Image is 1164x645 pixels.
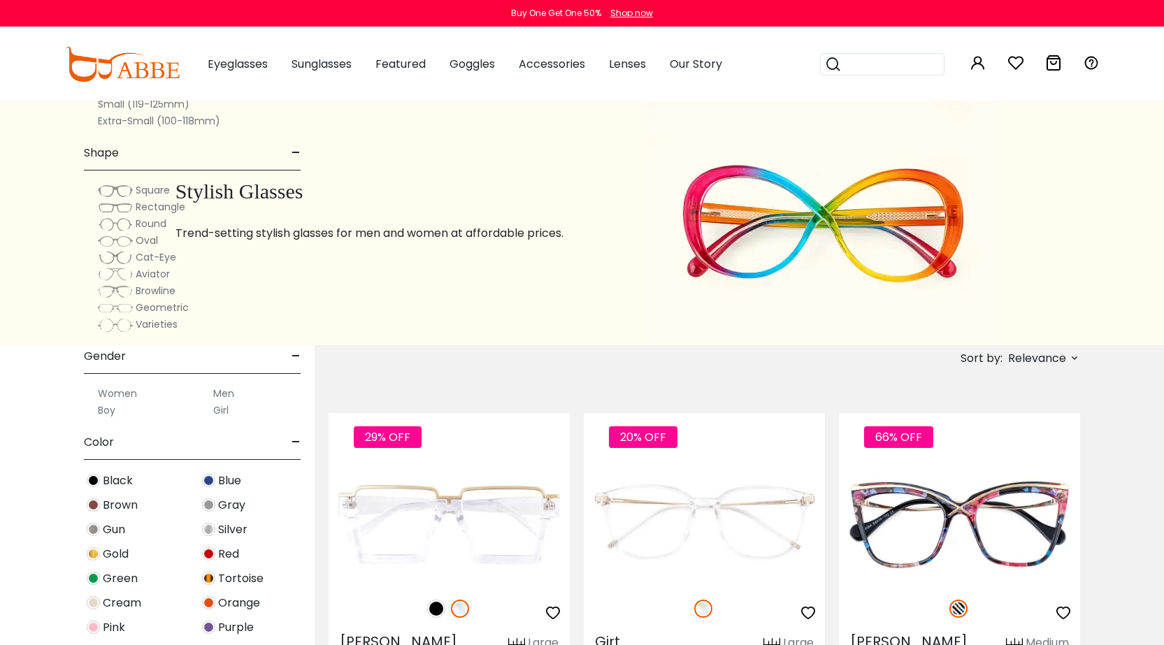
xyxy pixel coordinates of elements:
[1008,346,1066,371] span: Relevance
[87,572,100,585] img: Green
[202,621,215,634] img: Purple
[98,251,133,265] img: Cat-Eye.png
[213,385,234,402] label: Men
[450,56,495,72] span: Goggles
[202,572,215,585] img: Tortoise
[136,183,170,197] span: Square
[202,523,215,536] img: Silver
[609,426,677,448] span: 20% OFF
[87,621,100,634] img: Pink
[87,498,100,512] img: Brown
[87,596,100,609] img: Cream
[218,619,254,636] span: Purple
[98,385,137,402] label: Women
[202,596,215,609] img: Orange
[98,184,133,198] img: Square.png
[98,301,133,315] img: Geometric.png
[292,56,352,72] span: Sunglasses
[519,56,585,72] span: Accessories
[218,521,247,538] span: Silver
[329,463,570,584] img: Fclear Umbel - Plastic ,Universal Bridge Fit
[213,402,229,419] label: Girl
[103,546,129,563] span: Gold
[610,7,653,20] div: Shop now
[136,267,170,281] span: Aviator
[511,7,601,20] div: Buy One Get One 50%
[136,200,185,214] span: Rectangle
[136,233,158,247] span: Oval
[218,472,241,489] span: Blue
[354,426,422,448] span: 29% OFF
[84,340,126,373] span: Gender
[136,300,189,314] span: Geometric
[98,217,133,231] img: Round.png
[136,250,176,264] span: Cat-Eye
[175,225,610,242] p: Trend-setting stylish glasses for men and women at affordable prices.
[98,268,133,282] img: Aviator.png
[694,600,712,618] img: Clear
[839,463,1080,584] img: Pattern Mead - Acetate,Metal ,Universal Bridge Fit
[961,350,1003,366] span: Sort by:
[208,56,268,72] span: Eyeglasses
[949,600,968,618] img: Pattern
[175,179,610,204] h1: Stylish Glasses
[103,570,138,587] span: Green
[87,474,100,487] img: Black
[218,546,239,563] span: Red
[98,402,115,419] label: Boy
[103,619,125,636] span: Pink
[87,547,100,560] img: Gold
[609,56,646,72] span: Lenses
[103,497,138,514] span: Brown
[292,136,301,170] span: -
[584,463,825,584] img: Fclear Girt - TR ,Universal Bridge Fit
[218,595,260,611] span: Orange
[864,426,933,448] span: 66% OFF
[375,56,426,72] span: Featured
[202,547,215,560] img: Red
[98,318,133,333] img: Varieties.png
[136,284,175,298] span: Browline
[84,426,114,459] span: Color
[292,426,301,459] span: -
[103,595,141,611] span: Cream
[84,136,119,170] span: Shape
[218,570,264,587] span: Tortoise
[670,56,722,72] span: Our Story
[98,96,189,113] label: Small (119-125mm)
[98,234,133,248] img: Oval.png
[292,340,301,373] span: -
[603,7,653,19] a: Shop now
[98,201,133,215] img: Rectangle.png
[98,284,133,298] img: Browline.png
[202,474,215,487] img: Blue
[87,523,100,536] img: Gun
[645,101,1000,345] img: stylish glasses
[65,47,180,82] img: abbeglasses.com
[98,113,220,129] label: Extra-Small (100-118mm)
[218,497,245,514] span: Gray
[103,472,133,489] span: Black
[103,521,125,538] span: Gun
[136,217,166,231] span: Round
[451,600,469,618] img: Clear
[202,498,215,512] img: Gray
[427,600,445,618] img: Black
[136,317,178,331] span: Varieties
